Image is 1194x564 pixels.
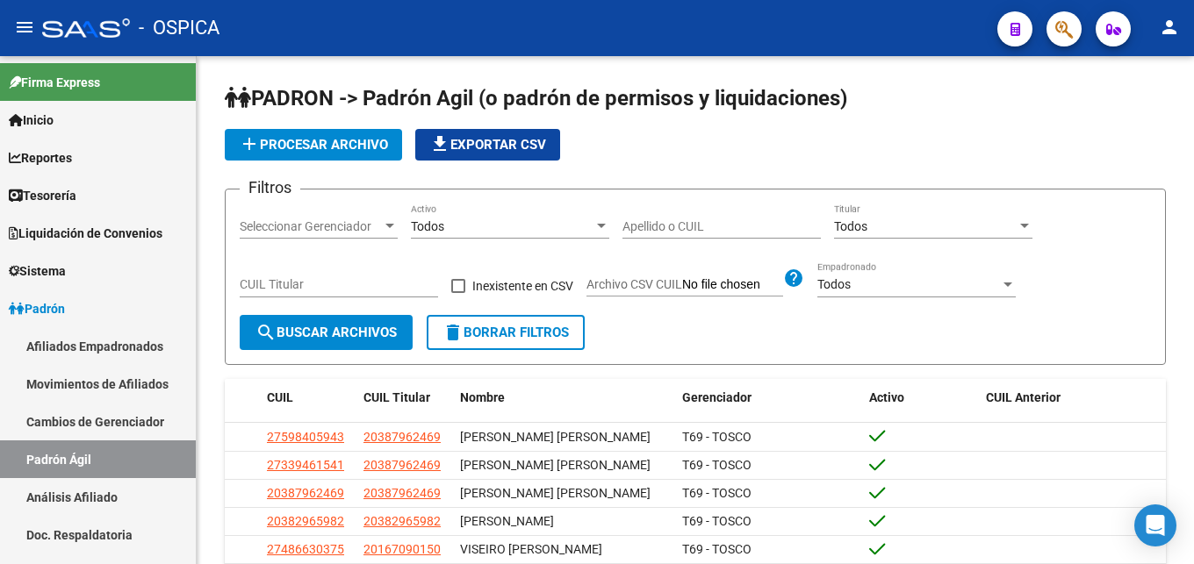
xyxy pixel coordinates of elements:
[267,514,344,528] span: 20382965982
[682,458,752,472] span: T69 - TOSCO
[834,219,867,233] span: Todos
[817,277,851,291] span: Todos
[862,379,979,417] datatable-header-cell: Activo
[586,277,682,291] span: Archivo CSV CUIL
[682,542,752,556] span: T69 - TOSCO
[9,73,100,92] span: Firma Express
[682,430,752,444] span: T69 - TOSCO
[267,458,344,472] span: 27339461541
[429,133,450,154] mat-icon: file_download
[14,17,35,38] mat-icon: menu
[460,486,651,500] span: [PERSON_NAME] [PERSON_NAME]
[869,390,904,404] span: Activo
[363,430,441,444] span: 20387962469
[783,268,804,289] mat-icon: help
[9,299,65,318] span: Padrón
[442,322,464,343] mat-icon: delete
[267,390,293,404] span: CUIL
[429,137,546,153] span: Exportar CSV
[225,86,847,111] span: PADRON -> Padrón Agil (o padrón de permisos y liquidaciones)
[225,129,402,161] button: Procesar archivo
[682,277,783,293] input: Archivo CSV CUIL
[139,9,219,47] span: - OSPICA
[9,111,54,130] span: Inicio
[240,219,382,234] span: Seleccionar Gerenciador
[415,129,560,161] button: Exportar CSV
[267,430,344,444] span: 27598405943
[1134,504,1176,546] div: Open Intercom Messenger
[682,514,752,528] span: T69 - TOSCO
[9,186,76,205] span: Tesorería
[460,514,554,528] span: [PERSON_NAME]
[240,175,300,200] h3: Filtros
[675,379,862,417] datatable-header-cell: Gerenciador
[9,148,72,168] span: Reportes
[460,390,505,404] span: Nombre
[427,315,585,350] button: Borrar Filtros
[240,315,413,350] button: Buscar Archivos
[267,486,344,500] span: 20387962469
[239,133,260,154] mat-icon: add
[472,275,573,296] span: Inexistente en CSV
[682,390,752,404] span: Gerenciador
[363,458,441,472] span: 20387962469
[9,224,162,243] span: Liquidación de Convenios
[260,379,356,417] datatable-header-cell: CUIL
[442,325,569,340] span: Borrar Filtros
[356,379,453,417] datatable-header-cell: CUIL Titular
[363,486,441,500] span: 20387962469
[453,379,675,417] datatable-header-cell: Nombre
[682,486,752,500] span: T69 - TOSCO
[1159,17,1180,38] mat-icon: person
[255,325,397,340] span: Buscar Archivos
[460,458,651,472] span: [PERSON_NAME] [PERSON_NAME]
[9,261,66,281] span: Sistema
[363,542,441,556] span: 20167090150
[986,390,1061,404] span: CUIL Anterior
[411,219,444,233] span: Todos
[239,137,388,153] span: Procesar archivo
[267,542,344,556] span: 27486630375
[363,514,441,528] span: 20382965982
[255,322,277,343] mat-icon: search
[363,390,430,404] span: CUIL Titular
[979,379,1166,417] datatable-header-cell: CUIL Anterior
[460,542,602,556] span: VISEIRO [PERSON_NAME]
[460,430,651,444] span: [PERSON_NAME] [PERSON_NAME]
